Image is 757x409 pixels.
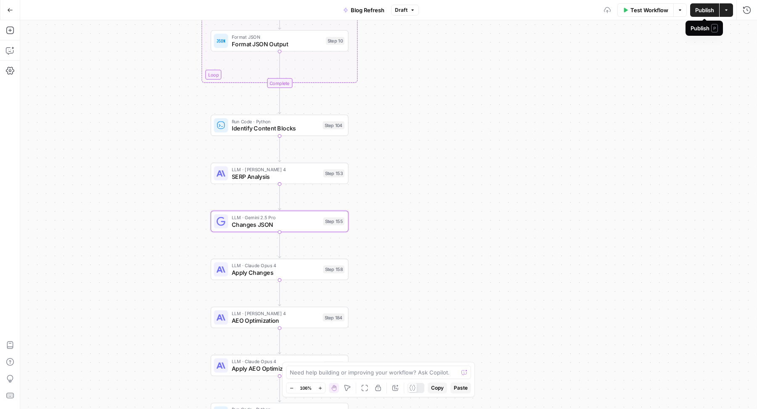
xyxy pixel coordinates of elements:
span: LLM · Claude Opus 4 [232,358,320,365]
span: Changes JSON [232,220,320,229]
div: Step 155 [323,218,344,226]
span: Copy [431,384,444,392]
span: Format JSON Output [232,40,323,48]
span: Format JSON [232,33,323,40]
span: LLM · [PERSON_NAME] 4 [232,310,319,317]
g: Edge from step_6-iteration-end to step_104 [278,88,281,114]
span: Test Workflow [630,6,668,14]
div: Step 185 [323,361,344,369]
div: Step 104 [323,121,344,129]
div: LLM · [PERSON_NAME] 4AEO OptimizationStep 184 [211,307,349,328]
span: Draft [395,6,408,14]
button: Paste [450,382,471,393]
div: Run Code · PythonIdentify Content BlocksStep 104 [211,114,349,136]
span: Identify Content Blocks [232,124,319,133]
button: Copy [428,382,447,393]
span: AEO Optimization [232,316,319,325]
g: Edge from step_184 to step_185 [278,328,281,354]
span: Publish [695,6,714,14]
span: Paste [454,384,468,392]
span: LLM · Claude Opus 4 [232,262,320,269]
button: Blog Refresh [338,3,389,17]
g: Edge from step_9 to step_10 [278,3,281,29]
div: Step 153 [323,169,344,177]
span: Blog Refresh [351,6,384,14]
g: Edge from step_153 to step_155 [278,184,281,210]
button: Publish [690,3,719,17]
span: Apply Changes [232,268,320,277]
span: Apply AEO Optimization [232,364,320,373]
div: Step 10 [326,37,344,45]
div: Step 158 [323,266,344,274]
g: Edge from step_104 to step_153 [278,135,281,162]
div: LLM · [PERSON_NAME] 4SERP AnalysisStep 153 [211,163,349,184]
span: LLM · Gemini 2.5 Pro [232,214,320,221]
span: 106% [300,385,312,391]
div: LLM · Claude Opus 4Apply ChangesStep 158 [211,259,349,280]
div: Publish [691,24,718,32]
div: LLM · Gemini 2.5 ProChanges JSONStep 155 [211,211,349,232]
g: Edge from step_155 to step_158 [278,232,281,258]
span: P [711,24,718,32]
span: Run Code · Python [232,118,319,125]
div: LLM · Claude Opus 4Apply AEO OptimizationStep 185 [211,355,349,376]
div: Format JSONFormat JSON OutputStep 10 [211,30,349,52]
button: Test Workflow [617,3,673,17]
div: Complete [211,78,349,88]
span: SERP Analysis [232,172,320,181]
div: Complete [267,78,292,88]
div: Step 184 [323,313,344,321]
g: Edge from step_158 to step_184 [278,280,281,306]
button: Draft [391,5,419,16]
g: Edge from step_185 to step_159 [278,376,281,402]
span: LLM · [PERSON_NAME] 4 [232,166,320,173]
